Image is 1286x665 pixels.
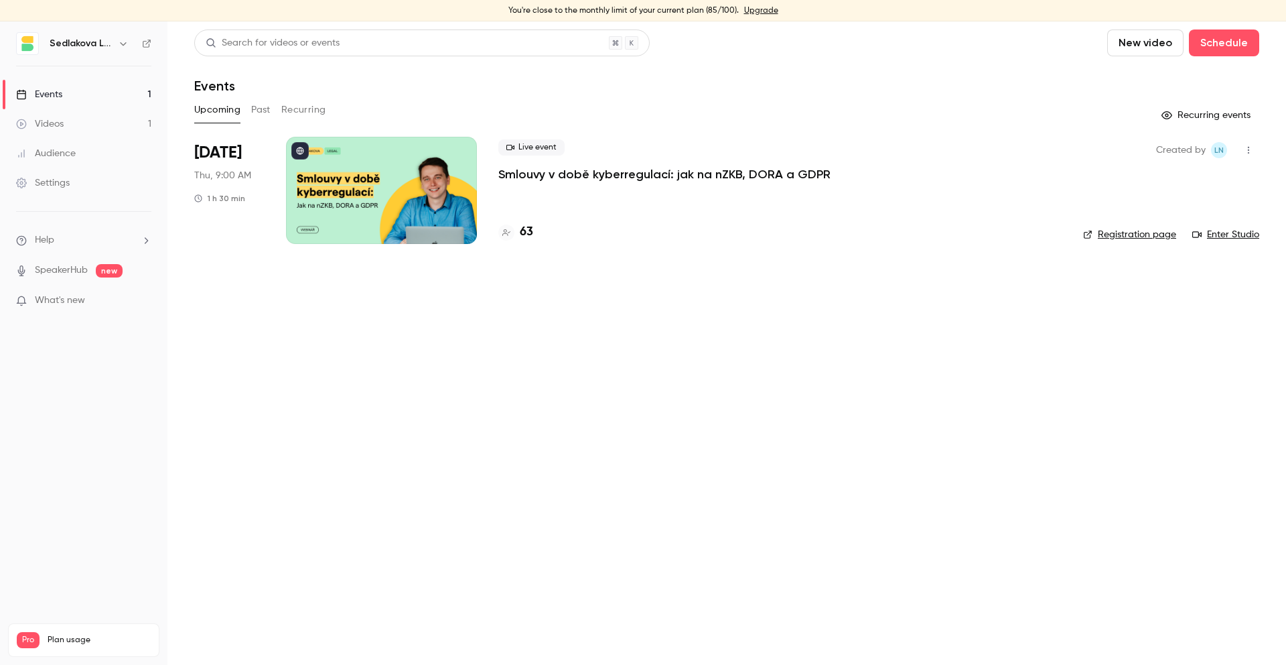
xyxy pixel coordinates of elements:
[520,223,533,241] h4: 63
[16,147,76,160] div: Audience
[48,635,151,646] span: Plan usage
[194,142,242,164] span: [DATE]
[498,166,831,182] a: Smlouvy v době kyberregulací: jak na nZKB, DORA a GDPR
[194,169,251,182] span: Thu, 9:00 AM
[1107,29,1184,56] button: New video
[1189,29,1259,56] button: Schedule
[35,233,54,247] span: Help
[194,78,235,94] h1: Events
[194,137,265,244] div: Aug 21 Thu, 9:00 AM (Europe/Prague)
[135,295,151,307] iframe: Noticeable Trigger
[16,88,62,101] div: Events
[16,117,64,131] div: Videos
[96,264,123,278] span: new
[251,99,271,121] button: Past
[17,33,38,54] img: Sedlakova Legal
[206,36,340,50] div: Search for videos or events
[50,37,113,50] h6: Sedlakova Legal
[1156,142,1206,158] span: Created by
[17,632,40,648] span: Pro
[16,233,151,247] li: help-dropdown-opener
[1155,105,1259,126] button: Recurring events
[194,99,240,121] button: Upcoming
[35,294,85,308] span: What's new
[16,176,70,190] div: Settings
[1192,228,1259,241] a: Enter Studio
[1214,142,1224,158] span: LN
[281,99,326,121] button: Recurring
[1211,142,1227,158] span: Lucie Nováčková
[744,5,778,16] a: Upgrade
[498,139,565,156] span: Live event
[35,263,88,278] a: SpeakerHub
[498,223,533,241] a: 63
[1083,228,1176,241] a: Registration page
[194,193,245,204] div: 1 h 30 min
